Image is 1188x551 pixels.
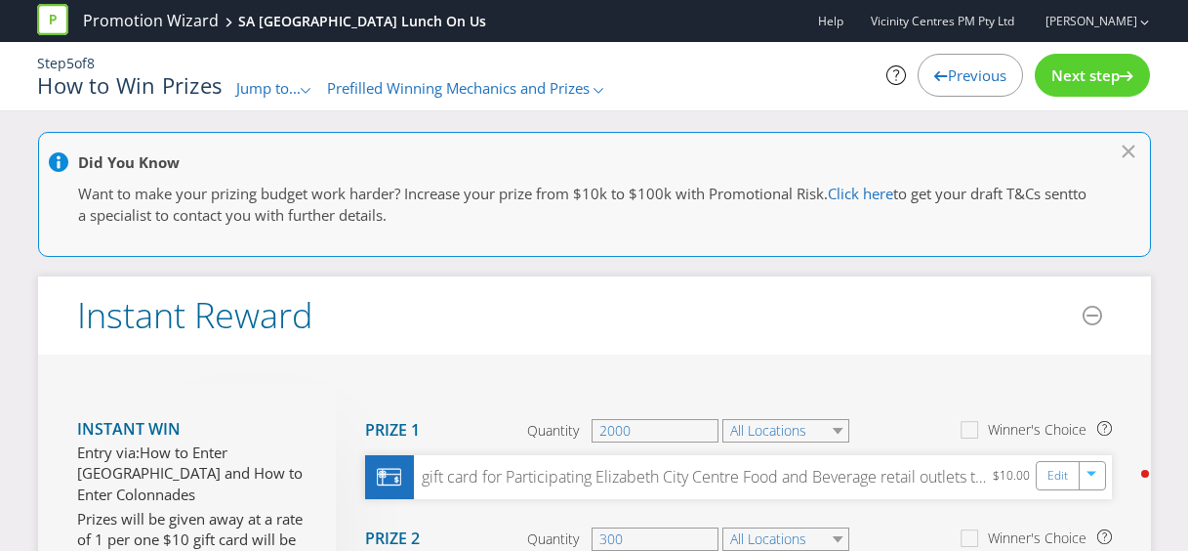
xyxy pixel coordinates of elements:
span: of [74,54,87,72]
span: Entry via: [77,443,140,462]
a: [PERSON_NAME] [1026,13,1137,29]
a: Click here [828,184,893,203]
div: Winner's Choice [988,529,1086,548]
span: Jump to... [236,78,301,98]
span: 8 [87,54,95,72]
span: Vicinity Centres PM Pty Ltd [871,13,1014,29]
h4: Instant Win [77,421,307,439]
h4: Prize 1 [365,422,420,440]
a: Edit [1047,465,1068,487]
div: SA [GEOGRAPHIC_DATA] Lunch On Us [238,12,486,31]
span: Previous [948,65,1006,85]
span: to get your draft T&Cs sentto a specialist to contact you with further details. [78,184,1086,224]
div: $10.00 [993,465,1036,489]
span: 5 [66,54,74,72]
div: gift card for Participating Elizabeth City Centre Food and Beverage retail outlets that accept ef... [414,466,993,488]
h2: Instant Reward [77,296,312,335]
h4: Prize 2 [365,530,420,548]
span: Prefilled Winning Mechanics and Prizes [327,78,590,98]
div: Winner's Choice [988,420,1086,440]
span: Next step [1051,65,1120,85]
span: Quantity [527,421,579,441]
a: Promotion Wizard [83,10,219,32]
span: Quantity [527,530,579,549]
iframe: Intercom live chat [1102,465,1149,512]
span: Step [37,54,66,72]
a: Help [818,13,843,29]
span: Want to make your prizing budget work harder? Increase your prize from $10k to $100k with Promoti... [78,184,828,203]
h1: How to Win Prizes [37,73,222,97]
span: How to Enter [GEOGRAPHIC_DATA] and How to Enter Colonnades [77,443,303,504]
